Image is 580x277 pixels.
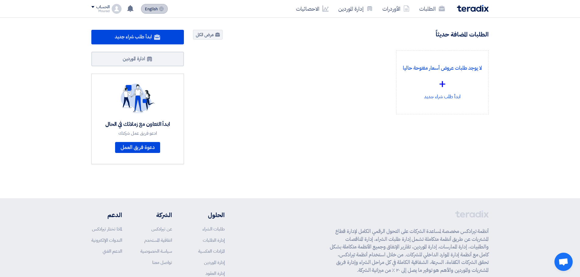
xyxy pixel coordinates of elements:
li: الشركة [140,210,172,220]
p: أنظمة تيرادكس مخصصة لمساعدة الشركات على التحول الرقمي الكامل لإدارة قطاع المشتريات عن طريق أنظمة ... [330,227,489,274]
a: تواصل معنا [152,259,172,266]
a: سياسة الخصوصية [140,248,172,254]
a: الطلبات [414,2,450,16]
p: لا يوجد طلبات عروض أسعار مفتوحة حاليا [401,64,483,72]
a: المزادات العكسية [198,248,225,254]
img: invite_your_team.svg [121,84,155,113]
a: إدارة الموردين [204,259,225,266]
button: English [141,4,168,14]
div: ابدأ التعاون مع زملائك في الحال [105,121,170,128]
div: Open chat [554,253,573,271]
a: إدارة الطلبات [203,237,225,244]
span: English [145,7,158,11]
img: Teradix logo [457,5,489,12]
a: لماذا تختار تيرادكس [92,226,122,232]
li: الدعم [91,210,122,220]
div: + [401,75,483,93]
a: دعوة فريق العمل [115,142,160,153]
a: الأوردرات [378,2,414,16]
a: عرض الكل [193,30,223,40]
li: الحلول [190,210,225,220]
div: ادعو فريق عمل شركتك [105,130,170,136]
a: إدارة الموردين [333,2,378,16]
img: profile_test.png [112,4,121,14]
a: إدارة العقود [206,270,225,277]
h4: الطلبات المضافة حديثاً [436,30,489,38]
a: الاحصائيات [291,2,333,16]
a: عن تيرادكس [151,226,172,232]
a: الدعم الفني [103,248,122,254]
span: ابدأ طلب شراء جديد [115,33,152,40]
div: ابدأ طلب شراء جديد [401,56,483,109]
div: Mourad [91,9,109,13]
a: اتفاقية المستخدم [144,237,172,244]
a: الندوات الإلكترونية [91,237,122,244]
div: الحساب [96,5,109,10]
a: طلبات الشراء [202,226,225,232]
a: ادارة الموردين [91,52,184,66]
